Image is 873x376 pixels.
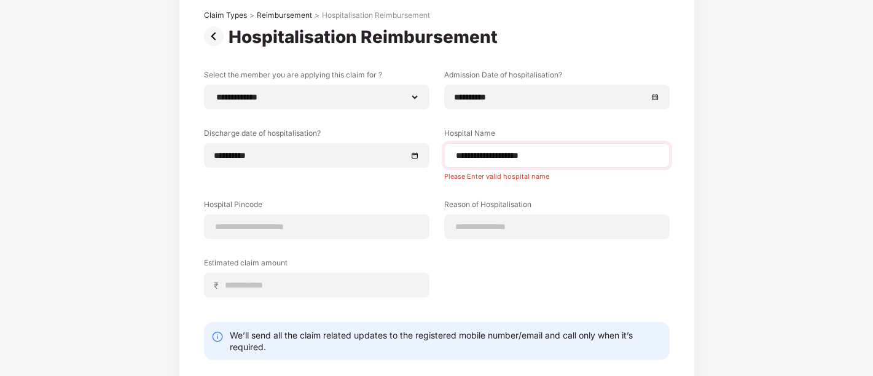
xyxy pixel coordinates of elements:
[257,10,312,20] div: Reimbursement
[315,10,319,20] div: >
[204,26,229,46] img: svg+xml;base64,PHN2ZyBpZD0iUHJldi0zMngzMiIgeG1sbnM9Imh0dHA6Ly93d3cudzMub3JnLzIwMDAvc3ZnIiB3aWR0aD...
[211,331,224,343] img: svg+xml;base64,PHN2ZyBpZD0iSW5mby0yMHgyMCIgeG1sbnM9Imh0dHA6Ly93d3cudzMub3JnLzIwMDAvc3ZnIiB3aWR0aD...
[204,10,247,20] div: Claim Types
[444,199,670,214] label: Reason of Hospitalisation
[204,199,429,214] label: Hospital Pincode
[214,280,224,291] span: ₹
[444,69,670,85] label: Admission Date of hospitalisation?
[444,128,670,143] label: Hospital Name
[444,168,670,181] div: Please Enter valid hospital name
[230,329,662,353] div: We’ll send all the claim related updates to the registered mobile number/email and call only when...
[322,10,430,20] div: Hospitalisation Reimbursement
[204,128,429,143] label: Discharge date of hospitalisation?
[249,10,254,20] div: >
[229,26,503,47] div: Hospitalisation Reimbursement
[204,69,429,85] label: Select the member you are applying this claim for ?
[204,257,429,273] label: Estimated claim amount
